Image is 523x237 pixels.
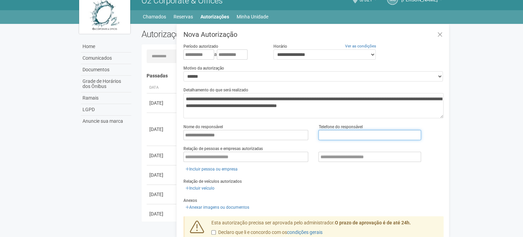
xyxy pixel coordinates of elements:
label: Relação de veículos autorizados [183,178,242,184]
label: Telefone do responsável [318,124,362,130]
a: Anexar imagens ou documentos [183,204,251,211]
a: Home [81,41,131,53]
a: Incluir veículo [183,184,216,192]
div: [DATE] [149,210,175,217]
label: Motivo da autorização [183,65,224,71]
div: a [183,49,263,60]
div: [DATE] [149,100,175,106]
label: Detalhamento do que será realizado [183,87,248,93]
label: Nome do responsável [183,124,223,130]
div: [DATE] [149,126,175,133]
div: [DATE] [149,172,175,178]
a: Incluir pessoa ou empresa [183,165,240,173]
th: Data [147,82,177,93]
label: Horário [273,43,287,49]
a: Reservas [174,12,193,21]
label: Declaro que li e concordo com os [211,229,323,236]
a: Autorizações [200,12,229,21]
a: Comunicados [81,53,131,64]
label: Período autorizado [183,43,218,49]
h4: Passadas [147,73,439,78]
label: Anexos [183,197,197,204]
a: Anuncie sua marca [81,116,131,127]
h3: Nova Autorização [183,31,444,38]
div: [DATE] [149,191,175,198]
a: condições gerais [287,229,323,235]
a: LGPD [81,104,131,116]
strong: O prazo de aprovação é de até 24h. [335,220,411,225]
a: Ramais [81,92,131,104]
h2: Autorizações [141,29,287,39]
a: Chamados [143,12,166,21]
a: Minha Unidade [237,12,268,21]
input: Declaro que li e concordo com oscondições gerais [211,230,216,235]
a: Documentos [81,64,131,76]
div: [DATE] [149,152,175,159]
a: Ver as condições [345,44,376,48]
label: Relação de pessoas e empresas autorizadas [183,146,263,152]
a: Grade de Horários dos Ônibus [81,76,131,92]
